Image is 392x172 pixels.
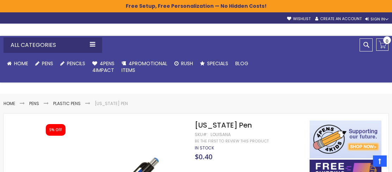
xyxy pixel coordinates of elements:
span: Home [14,60,28,67]
a: Home [4,100,15,106]
span: $0.40 [195,152,212,161]
div: 5% OFF [49,128,62,133]
span: [US_STATE] Pen [195,120,252,130]
span: 4Pens 4impact [92,60,114,74]
a: Rush [171,53,197,74]
a: Be the first to review this product [195,139,269,144]
span: Pens [42,60,53,67]
a: Create an Account [315,16,362,21]
span: Specials [207,60,228,67]
div: Sign In [365,17,388,22]
span: In stock [195,145,214,151]
iframe: Google Customer Reviews [334,153,392,172]
div: Availability [195,145,214,151]
li: [US_STATE] Pen [95,101,128,106]
a: Pens [32,53,57,74]
div: All Categories [4,37,102,53]
span: 4PROMOTIONAL ITEMS [122,60,167,74]
a: 4Pens4impact [89,53,118,81]
a: Blog [232,53,252,74]
a: Wishlist [287,16,311,21]
span: 0 [386,38,388,44]
div: Louisana [211,132,231,137]
span: Rush [181,60,193,67]
img: 4pens 4 kids [310,121,381,158]
a: Pencils [57,53,89,74]
a: Pens [29,100,39,106]
a: 4PROMOTIONALITEMS [118,53,171,81]
span: Blog [235,60,248,67]
a: 0 [376,38,388,51]
span: Pencils [67,60,85,67]
strong: SKU [195,131,208,137]
a: Specials [197,53,232,74]
a: Plastic Pens [53,100,81,106]
a: Home [4,53,32,74]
